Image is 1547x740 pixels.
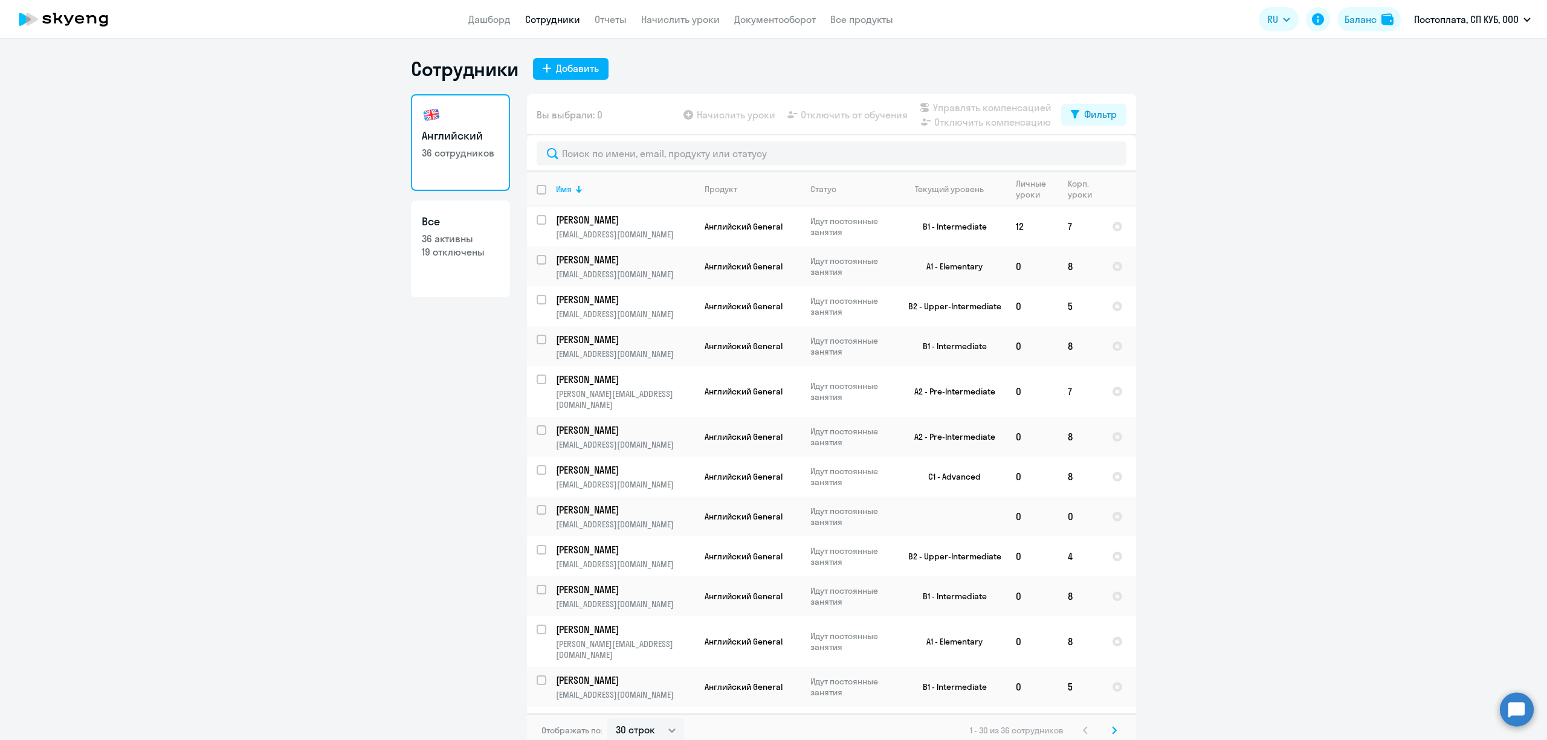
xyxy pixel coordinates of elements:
td: 0 [1006,497,1058,536]
span: Вы выбрали: 0 [537,108,602,122]
span: RU [1267,12,1278,27]
td: B1 - Intermediate [894,667,1006,707]
a: [PERSON_NAME] [556,333,694,346]
p: [EMAIL_ADDRESS][DOMAIN_NAME] [556,349,694,359]
div: Добавить [556,61,599,76]
div: Текущий уровень [903,184,1006,195]
p: [PERSON_NAME] [556,623,693,636]
button: Добавить [533,58,609,80]
p: Идут постоянные занятия [810,335,893,357]
p: Идут постоянные занятия [810,216,893,237]
p: [PERSON_NAME] [556,463,693,477]
a: Документооборот [734,13,816,25]
td: 12 [1006,207,1058,246]
div: Продукт [705,184,737,195]
h1: Сотрудники [411,57,518,81]
div: Имя [556,184,572,195]
a: Все36 активны19 отключены [411,201,510,297]
p: [PERSON_NAME] [556,373,693,386]
p: Идут постоянные занятия [810,295,893,317]
td: 0 [1006,457,1058,497]
div: Продукт [705,184,800,195]
td: 0 [1006,417,1058,457]
p: [EMAIL_ADDRESS][DOMAIN_NAME] [556,559,694,570]
td: 0 [1058,497,1102,536]
p: [EMAIL_ADDRESS][DOMAIN_NAME] [556,479,694,490]
p: Постоплата, СП КУБ, ООО [1414,12,1519,27]
p: 19 отключены [422,245,499,259]
a: [PERSON_NAME] [556,463,694,477]
a: [PERSON_NAME] [556,543,694,556]
td: 8 [1058,576,1102,616]
td: 4 [1058,536,1102,576]
div: Статус [810,184,836,195]
a: Дашборд [468,13,511,25]
p: 36 активны [422,232,499,245]
div: Личные уроки [1016,178,1047,200]
a: [PERSON_NAME] [556,623,694,636]
p: [PERSON_NAME] [556,423,693,437]
td: B2 - Upper-Intermediate [894,286,1006,326]
td: 8 [1058,417,1102,457]
td: 0 [1006,366,1058,417]
img: balance [1381,13,1394,25]
p: Идут постоянные занятия [810,545,893,567]
td: A2 - Pre-Intermediate [894,417,1006,457]
span: Английский General [705,341,783,352]
span: Английский General [705,511,783,522]
span: Английский General [705,471,783,482]
div: Корп. уроки [1068,178,1092,200]
a: [PERSON_NAME] [556,213,694,227]
button: Балансbalance [1337,7,1401,31]
td: A1 - Elementary [894,246,1006,286]
td: 5 [1058,667,1102,707]
a: Английский36 сотрудников [411,94,510,191]
td: 8 [1058,457,1102,497]
button: RU [1259,7,1299,31]
td: 0 [1006,536,1058,576]
p: Идут постоянные занятия [810,585,893,607]
a: Отчеты [595,13,627,25]
td: 0 [1006,616,1058,667]
a: [PERSON_NAME] [556,253,694,266]
span: Английский General [705,431,783,442]
p: [PERSON_NAME] [556,503,693,516]
td: 0 [1006,576,1058,616]
button: Фильтр [1061,104,1126,126]
span: Английский General [705,551,783,562]
td: A2 - Pre-Intermediate [894,366,1006,417]
div: Фильтр [1084,107,1117,121]
p: Идут постоянные занятия [810,426,893,448]
p: Идут постоянные занятия [810,506,893,527]
input: Поиск по имени, email, продукту или статусу [537,141,1126,166]
div: Статус [810,184,893,195]
button: Постоплата, СП КУБ, ООО [1408,5,1537,34]
p: [EMAIL_ADDRESS][DOMAIN_NAME] [556,599,694,610]
p: Идут постоянные занятия [810,381,893,402]
p: [PERSON_NAME] [556,583,693,596]
h3: Английский [422,128,499,144]
span: Английский General [705,221,783,232]
a: Все продукты [830,13,893,25]
p: 36 сотрудников [422,146,499,159]
p: [PERSON_NAME] [556,253,693,266]
p: [PERSON_NAME] [556,674,693,687]
p: Идут постоянные занятия [810,676,893,698]
td: 8 [1058,326,1102,366]
p: [PERSON_NAME] [556,543,693,556]
td: B1 - Intermediate [894,207,1006,246]
td: A1 - Elementary [894,616,1006,667]
span: Английский General [705,591,783,602]
div: Имя [556,184,694,195]
p: [PERSON_NAME] [556,293,693,306]
a: [PERSON_NAME] [556,583,694,596]
span: Английский General [705,681,783,692]
p: [EMAIL_ADDRESS][DOMAIN_NAME] [556,309,694,320]
span: Отображать по: [541,725,602,736]
span: 1 - 30 из 36 сотрудников [970,725,1064,736]
td: 0 [1006,667,1058,707]
p: [EMAIL_ADDRESS][DOMAIN_NAME] [556,439,694,450]
div: Личные уроки [1016,178,1058,200]
a: [PERSON_NAME] [556,293,694,306]
a: Начислить уроки [641,13,720,25]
